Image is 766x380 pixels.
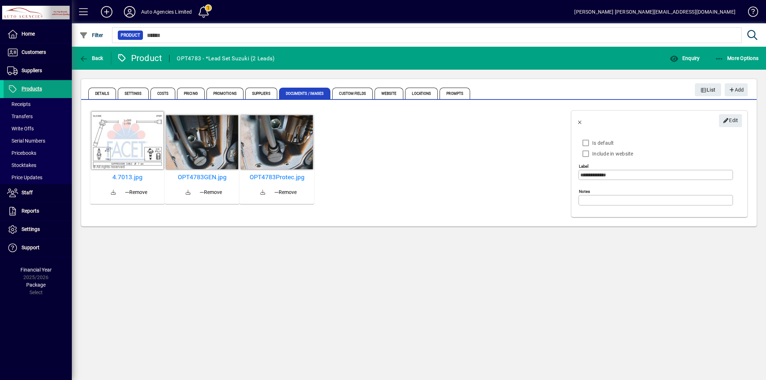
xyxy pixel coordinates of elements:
[22,31,35,37] span: Home
[701,84,716,96] span: List
[695,83,721,96] button: List
[122,186,150,199] button: Remove
[20,267,52,273] span: Financial Year
[177,53,274,64] div: OPT4783 - *Lead Set Suzuki (2 Leads)
[118,88,149,99] span: Settings
[242,173,311,181] a: OPT4783Protec.jpg
[668,52,701,65] button: Enquiry
[715,55,759,61] span: More Options
[4,25,72,43] a: Home
[78,29,105,42] button: Filter
[579,189,590,194] mat-label: Notes
[245,88,277,99] span: Suppliers
[26,282,46,288] span: Package
[168,173,237,181] a: OPT4783GEN.jpg
[7,162,36,168] span: Stocktakes
[22,208,39,214] span: Reports
[78,52,105,65] button: Back
[95,5,118,18] button: Add
[274,189,297,196] span: Remove
[79,32,103,38] span: Filter
[206,88,243,99] span: Promotions
[7,126,34,131] span: Write Offs
[4,98,72,110] a: Receipts
[180,184,197,201] a: Download
[22,190,33,195] span: Staff
[254,184,271,201] a: Download
[72,52,111,65] app-page-header-button: Back
[440,88,470,99] span: Prompts
[4,110,72,122] a: Transfers
[743,1,757,25] a: Knowledge Base
[579,164,589,169] mat-label: Label
[279,88,331,99] span: Documents / Images
[177,88,205,99] span: Pricing
[125,189,147,196] span: Remove
[4,159,72,171] a: Stocktakes
[150,88,176,99] span: Costs
[723,115,738,126] span: Edit
[117,52,162,64] div: Product
[22,86,42,92] span: Products
[79,55,103,61] span: Back
[725,83,748,96] button: Add
[375,88,404,99] span: Website
[4,239,72,257] a: Support
[4,221,72,238] a: Settings
[405,88,438,99] span: Locations
[571,112,589,129] button: Back
[118,5,141,18] button: Profile
[4,43,72,61] a: Customers
[197,186,225,199] button: Remove
[22,49,46,55] span: Customers
[4,171,72,184] a: Price Updates
[4,122,72,135] a: Write Offs
[4,135,72,147] a: Serial Numbers
[105,184,122,201] a: Download
[4,62,72,80] a: Suppliers
[728,84,744,96] span: Add
[4,184,72,202] a: Staff
[271,186,300,199] button: Remove
[4,202,72,220] a: Reports
[574,6,735,18] div: [PERSON_NAME] [PERSON_NAME][EMAIL_ADDRESS][DOMAIN_NAME]
[7,113,33,119] span: Transfers
[713,52,761,65] button: More Options
[141,6,192,18] div: Auto Agencies Limited
[670,55,700,61] span: Enquiry
[7,101,31,107] span: Receipts
[200,189,222,196] span: Remove
[121,32,140,39] span: Product
[88,88,116,99] span: Details
[93,173,162,181] a: 4.7013.jpg
[22,245,40,250] span: Support
[7,138,45,144] span: Serial Numbers
[719,114,742,127] button: Edit
[4,147,72,159] a: Pricebooks
[7,150,36,156] span: Pricebooks
[332,88,372,99] span: Custom Fields
[22,68,42,73] span: Suppliers
[22,226,40,232] span: Settings
[7,175,42,180] span: Price Updates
